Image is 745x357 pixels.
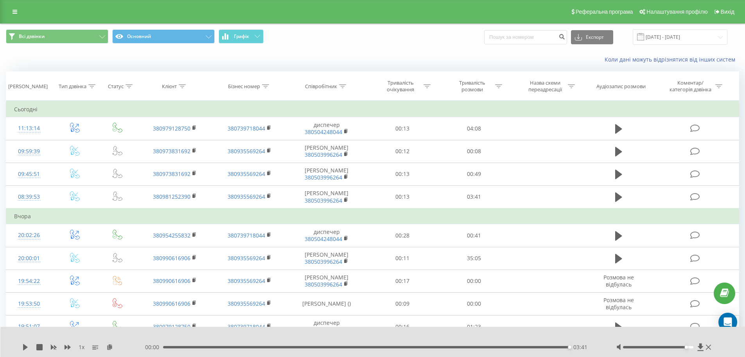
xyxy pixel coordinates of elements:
[287,270,367,292] td: [PERSON_NAME]
[646,9,707,15] span: Налаштування профілю
[228,277,265,285] a: 380935569264
[484,30,567,44] input: Пошук за номером
[14,296,44,312] div: 19:53:50
[145,343,163,351] span: 00:00
[228,300,265,307] a: 380935569264
[438,163,510,185] td: 00:49
[438,140,510,163] td: 00:08
[367,117,438,140] td: 00:13
[305,281,342,288] a: 380503996264
[451,80,493,93] div: Тривалість розмови
[668,80,713,93] div: Коментар/категорія дзвінка
[6,101,739,117] td: Сьогодні
[162,83,177,90] div: Клієнт
[153,323,190,330] a: 380979128750
[721,9,734,15] span: Вихід
[228,323,265,330] a: 380739718044
[568,346,571,349] div: Accessibility label
[438,292,510,315] td: 00:00
[367,163,438,185] td: 00:13
[438,117,510,140] td: 04:08
[153,170,190,178] a: 380973831692
[287,140,367,163] td: [PERSON_NAME]
[14,251,44,266] div: 20:00:01
[571,30,613,44] button: Експорт
[603,274,634,288] span: Розмова не відбулась
[524,80,566,93] div: Назва схеми переадресації
[287,292,367,315] td: [PERSON_NAME] ()
[14,228,44,243] div: 20:02:26
[438,270,510,292] td: 00:00
[234,34,249,39] span: Графік
[576,9,633,15] span: Реферальна програма
[367,315,438,338] td: 00:16
[380,80,422,93] div: Тривалість очікування
[305,151,342,158] a: 380503996264
[108,83,124,90] div: Статус
[603,296,634,311] span: Розмова не відбулась
[367,140,438,163] td: 00:12
[718,313,737,332] div: Open Intercom Messenger
[228,147,265,155] a: 380935569264
[367,247,438,270] td: 00:11
[6,29,108,43] button: Всі дзвінки
[153,232,190,239] a: 380954255832
[19,33,45,40] span: Всі дзвінки
[8,83,48,90] div: [PERSON_NAME]
[367,224,438,247] td: 00:28
[14,319,44,334] div: 19:51:07
[438,185,510,208] td: 03:41
[219,29,264,43] button: Графік
[153,300,190,307] a: 380990616906
[596,83,646,90] div: Аудіозапис розмови
[305,258,342,265] a: 380503996264
[287,163,367,185] td: [PERSON_NAME]
[228,232,265,239] a: 380739718044
[287,315,367,338] td: диспечер
[228,254,265,262] a: 380935569264
[228,83,260,90] div: Бізнес номер
[367,292,438,315] td: 00:09
[153,147,190,155] a: 380973831692
[438,224,510,247] td: 00:41
[14,144,44,159] div: 09:59:39
[305,197,342,204] a: 380503996264
[14,274,44,289] div: 19:54:22
[305,128,342,136] a: 380504248044
[685,346,688,349] div: Accessibility label
[112,29,215,43] button: Основний
[287,224,367,247] td: диспечер
[228,170,265,178] a: 380935569264
[153,277,190,285] a: 380990616906
[14,121,44,136] div: 11:13:14
[367,270,438,292] td: 00:17
[287,247,367,270] td: [PERSON_NAME]
[59,83,86,90] div: Тип дзвінка
[367,185,438,208] td: 00:13
[305,235,342,243] a: 380504248044
[153,254,190,262] a: 380990616906
[573,343,587,351] span: 03:41
[305,326,342,334] a: 380504248044
[438,247,510,270] td: 35:05
[14,167,44,182] div: 09:45:51
[287,117,367,140] td: диспечер
[305,174,342,181] a: 380503996264
[228,193,265,200] a: 380935569264
[605,56,739,63] a: Коли дані можуть відрізнятися вiд інших систем
[79,343,84,351] span: 1 x
[287,185,367,208] td: [PERSON_NAME]
[228,125,265,132] a: 380739718044
[153,125,190,132] a: 380979128750
[438,315,510,338] td: 01:23
[14,189,44,205] div: 08:39:53
[6,208,739,224] td: Вчора
[305,83,337,90] div: Співробітник
[153,193,190,200] a: 380981252390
